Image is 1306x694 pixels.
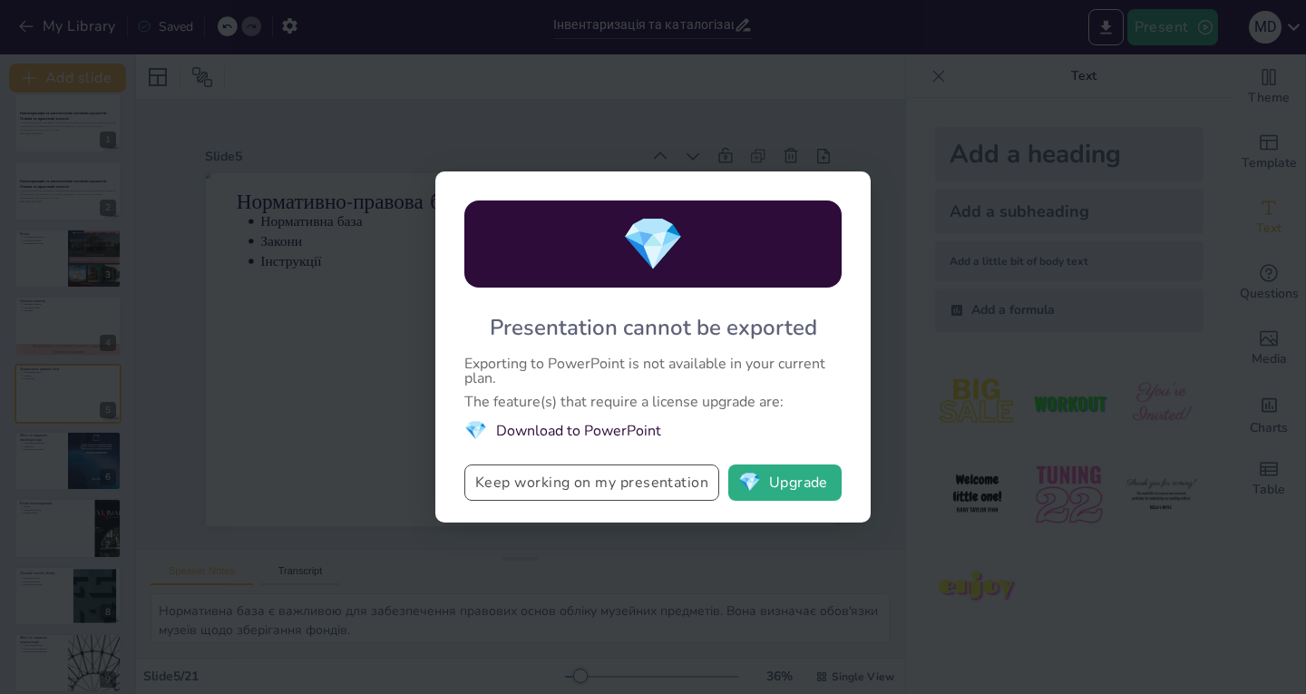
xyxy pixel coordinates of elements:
div: Presentation cannot be exported [490,313,817,342]
span: diamond [738,474,761,492]
button: Keep working on my presentation [464,464,719,501]
div: The feature(s) that require a license upgrade are: [464,395,842,409]
button: diamondUpgrade [728,464,842,501]
span: diamond [621,210,685,279]
div: Exporting to PowerPoint is not available in your current plan. [464,357,842,386]
span: diamond [464,418,487,443]
li: Download to PowerPoint [464,418,842,443]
